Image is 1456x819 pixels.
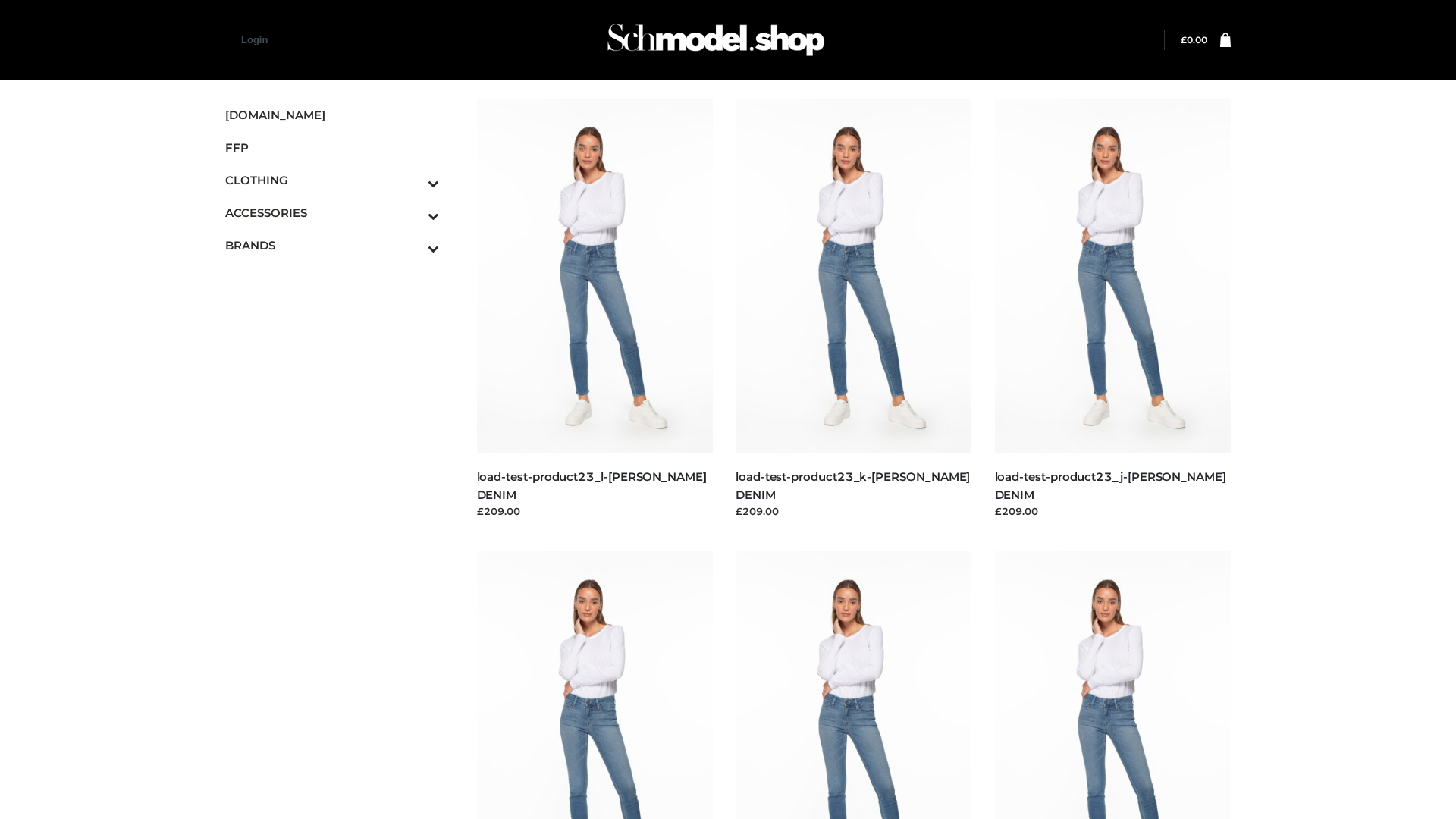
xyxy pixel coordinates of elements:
img: Schmodel Admin 964 [602,10,830,70]
a: load-test-product23_j-[PERSON_NAME] DENIM [995,469,1226,501]
a: [DOMAIN_NAME] [225,99,439,131]
button: Toggle Submenu [386,164,439,196]
a: load-test-product23_k-[PERSON_NAME] DENIM [736,469,970,501]
a: FFP [225,131,439,164]
a: load-test-product23_l-[PERSON_NAME] DENIM [477,469,707,501]
div: £209.00 [477,504,714,519]
span: [DOMAIN_NAME] [225,106,439,124]
a: BRANDSToggle Submenu [225,229,439,262]
span: £ [1181,34,1187,45]
a: Login [241,34,268,45]
span: FFP [225,139,439,156]
button: Toggle Submenu [386,196,439,229]
span: CLOTHING [225,171,439,189]
div: £209.00 [736,504,972,519]
div: £209.00 [995,504,1232,519]
button: Toggle Submenu [386,229,439,262]
bdi: 0.00 [1181,34,1207,45]
a: ACCESSORIESToggle Submenu [225,196,439,229]
a: £0.00 [1181,34,1207,45]
a: CLOTHINGToggle Submenu [225,164,439,196]
span: BRANDS [225,237,439,254]
span: ACCESSORIES [225,204,439,221]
